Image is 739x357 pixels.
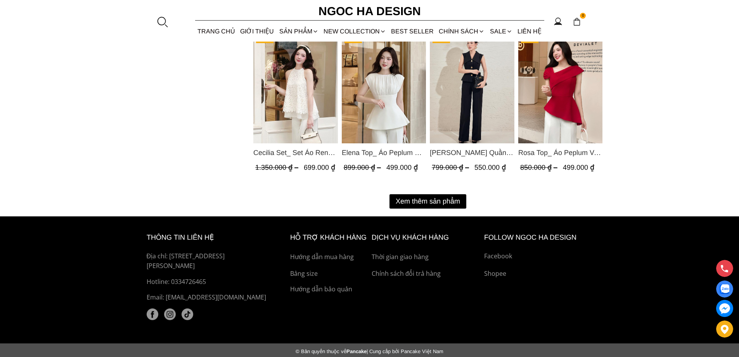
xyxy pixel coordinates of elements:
[296,348,346,354] span: © Bản quyền thuộc về
[520,164,559,171] span: 850.000 ₫
[573,17,581,26] img: img-CART-ICON-ksit0nf1
[716,300,733,317] a: messenger
[290,284,368,294] a: Hướng dẫn bảo quản
[372,269,480,279] a: Chính sách đổi trả hàng
[487,21,515,42] a: SALE
[716,280,733,298] a: Display image
[386,164,417,171] span: 499.000 ₫
[341,147,426,158] span: Elena Top_ Áo Peplum Cổ Nhún Màu Trắng A1066
[720,284,729,294] img: Display image
[147,308,158,320] a: facebook (1)
[430,147,514,158] a: Link to Lara Pants_ Quần Suông Trắng Q059
[432,164,471,171] span: 799.000 ₫
[484,232,593,243] h6: Follow ngoc ha Design
[484,269,593,279] a: Shopee
[343,164,382,171] span: 899.000 ₫
[290,269,368,279] a: Bảng size
[147,293,272,303] p: Email: [EMAIL_ADDRESS][DOMAIN_NAME]
[321,21,388,42] a: NEW COLLECTION
[253,147,338,158] a: Link to Cecilia Set_ Set Áo Ren Cổ Yếm Quần Suông Màu Kem BQ015
[255,164,300,171] span: 1.350.000 ₫
[253,147,338,158] span: Cecilia Set_ Set Áo Ren Cổ Yếm Quần Suông Màu Kem BQ015
[147,232,272,243] h6: thông tin liên hệ
[341,31,426,143] a: Product image - Elena Top_ Áo Peplum Cổ Nhún Màu Trắng A1066
[341,31,426,143] img: Elena Top_ Áo Peplum Cổ Nhún Màu Trắng A1066
[304,164,335,171] span: 699.000 ₫
[164,308,176,320] img: instagram
[372,232,480,243] h6: Dịch vụ khách hàng
[515,21,544,42] a: LIÊN HỆ
[367,348,443,354] span: | Cung cấp bởi Pancake Việt Nam
[290,232,368,243] h6: hỗ trợ khách hàng
[372,252,480,262] a: Thời gian giao hàng
[195,21,238,42] a: TRANG CHỦ
[341,147,426,158] a: Link to Elena Top_ Áo Peplum Cổ Nhún Màu Trắng A1066
[484,251,593,261] a: Facebook
[139,348,600,354] div: Pancake
[580,13,586,19] span: 0
[436,21,487,42] div: Chính sách
[518,147,602,158] a: Link to Rosa Top_ Áo Peplum Vai Lệch Xếp Ly Màu Đỏ A1064
[277,21,321,42] div: SẢN PHẨM
[518,147,602,158] span: Rosa Top_ Áo Peplum Vai Lệch Xếp Ly Màu Đỏ A1064
[389,21,436,42] a: BEST SELLER
[147,277,272,287] a: Hotline: 0334726465
[474,164,506,171] span: 550.000 ₫
[430,31,514,143] img: Lara Pants_ Quần Suông Trắng Q059
[253,31,338,143] a: Product image - Cecilia Set_ Set Áo Ren Cổ Yếm Quần Suông Màu Kem BQ015
[147,251,272,271] p: Địa chỉ: [STREET_ADDRESS][PERSON_NAME]
[518,31,602,143] img: Rosa Top_ Áo Peplum Vai Lệch Xếp Ly Màu Đỏ A1064
[182,308,193,320] a: tiktok
[290,252,368,262] a: Hướng dẫn mua hàng
[389,194,466,209] button: Xem thêm sản phẩm
[518,31,602,143] a: Product image - Rosa Top_ Áo Peplum Vai Lệch Xếp Ly Màu Đỏ A1064
[430,147,514,158] span: [PERSON_NAME] Quần Suông Trắng Q059
[430,31,514,143] a: Product image - Lara Pants_ Quần Suông Trắng Q059
[312,2,428,21] a: Ngoc Ha Design
[562,164,594,171] span: 499.000 ₫
[253,31,338,143] img: Cecilia Set_ Set Áo Ren Cổ Yếm Quần Suông Màu Kem BQ015
[238,21,277,42] a: GIỚI THIỆU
